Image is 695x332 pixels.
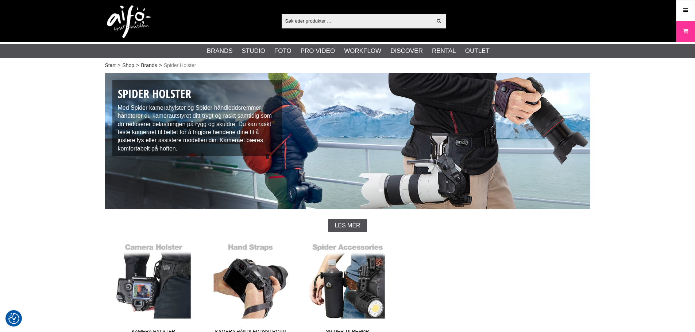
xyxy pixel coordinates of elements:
span: > [136,62,139,69]
a: Start [105,62,116,69]
a: Shop [122,62,134,69]
h1: Spider Holster [118,86,277,102]
a: Brands [141,62,157,69]
img: logo.png [107,5,151,38]
span: > [117,62,120,69]
img: Revisit consent button [8,313,19,324]
span: Spider Holster [164,62,196,69]
img: Spider Camera Holster System [105,73,590,209]
a: Brands [207,46,233,56]
a: Studio [242,46,265,56]
span: Les mer [335,222,360,229]
a: Discover [390,46,423,56]
div: Med Spider kamerahylster og Spider håndleddsremmer håndterer du kamerautstyret ditt trygt og rask... [112,80,282,156]
a: Outlet [465,46,490,56]
button: Samtykkepreferanser [8,312,19,325]
a: Workflow [344,46,381,56]
a: Foto [274,46,291,56]
span: > [159,62,162,69]
a: Pro Video [301,46,335,56]
input: Søk etter produkter ... [282,15,432,26]
a: Rental [432,46,456,56]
